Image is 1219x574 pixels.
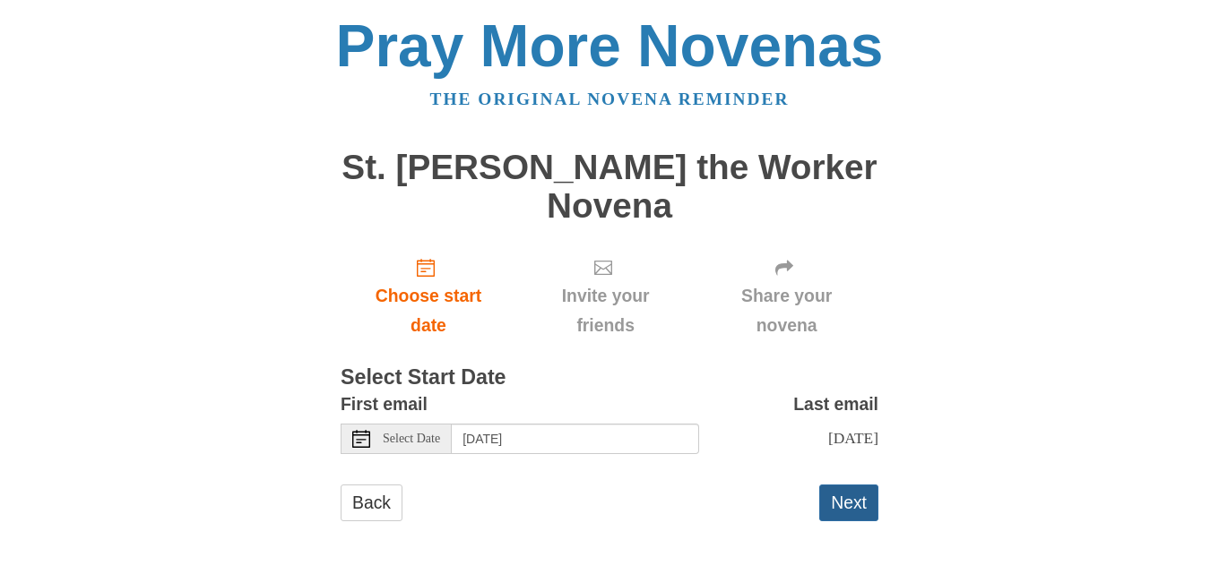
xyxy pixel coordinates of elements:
[341,484,402,521] a: Back
[695,243,878,349] div: Click "Next" to confirm your start date first.
[341,243,516,349] a: Choose start date
[336,13,884,79] a: Pray More Novenas
[383,433,440,445] span: Select Date
[341,149,878,225] h1: St. [PERSON_NAME] the Worker Novena
[359,281,498,340] span: Choose start date
[534,281,677,340] span: Invite your friends
[793,390,878,419] label: Last email
[713,281,860,340] span: Share your novena
[516,243,695,349] div: Click "Next" to confirm your start date first.
[341,366,878,390] h3: Select Start Date
[819,484,878,521] button: Next
[828,429,878,447] span: [DATE]
[430,90,790,108] a: The original novena reminder
[341,390,428,419] label: First email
